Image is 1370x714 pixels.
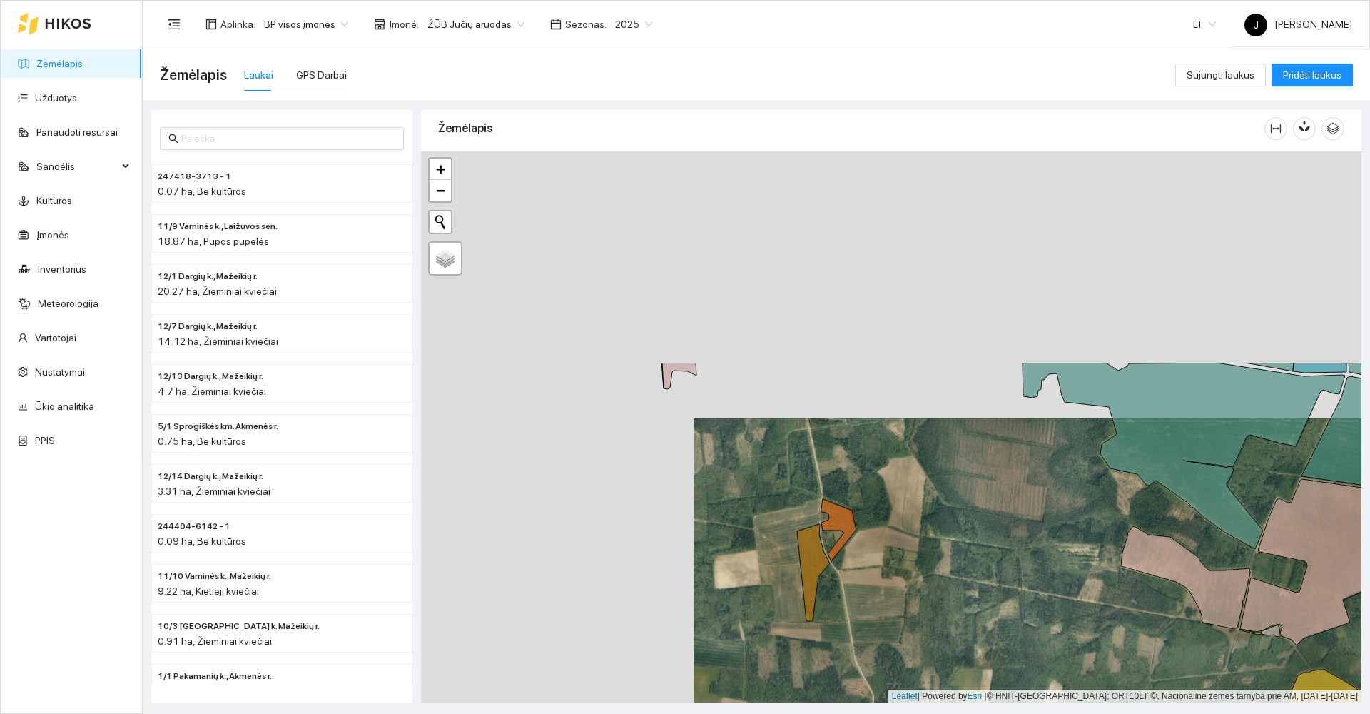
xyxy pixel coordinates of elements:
a: Inventorius [38,263,86,275]
span: 5/1 Sprogiškės km. Akmenės r. [158,420,278,433]
span: Sezonas : [565,16,607,32]
span: Įmonė : [389,16,419,32]
span: 11/9 Varninės k., Laižuvos sen. [158,220,278,233]
span: 12/7 Dargių k., Mažeikių r. [158,320,258,333]
a: PPIS [35,435,55,446]
span: 12/14 Dargių k., Mažeikių r. [158,470,263,483]
span: LT [1193,14,1216,35]
a: Įmonės [36,229,69,241]
span: search [168,134,178,144]
span: 20.27 ha, Žieminiai kviečiai [158,286,277,297]
span: Žemėlapis [160,64,227,86]
span: [PERSON_NAME] [1244,19,1352,30]
span: Aplinka : [220,16,255,32]
a: Meteorologija [38,298,98,309]
a: Sujungti laukus [1175,69,1266,81]
span: 10/3 Kalniškių k. Mažeikių r. [158,620,320,633]
a: Pridėti laukus [1272,69,1353,81]
button: Initiate a new search [430,211,451,233]
span: + [436,160,445,178]
span: 0.75 ha, Be kultūros [158,436,246,447]
a: Zoom out [430,180,451,201]
a: Žemėlapis [36,58,83,69]
span: ŽŪB Jučių aruodas [427,14,524,35]
span: 3.31 ha, Žieminiai kviečiai [158,486,270,497]
span: 12/1 Dargių k., Mažeikių r. [158,270,258,283]
span: 11/10 Varninės k., Mažeikių r. [158,570,271,583]
a: Ūkio analitika [35,401,94,412]
span: 0.09 ha, Be kultūros [158,535,246,547]
span: menu-fold [168,18,181,31]
a: Layers [430,243,461,274]
span: Pridėti laukus [1283,67,1341,83]
span: 0.07 ha, Be kultūros [158,186,246,197]
span: layout [205,19,217,30]
a: Kultūros [36,195,72,206]
span: 9.22 ha, Kietieji kviečiai [158,585,259,597]
button: Sujungti laukus [1175,64,1266,86]
span: − [436,181,445,199]
span: Sujungti laukus [1187,67,1254,83]
button: menu-fold [160,10,188,39]
a: Zoom in [430,159,451,180]
div: Laukai [244,67,273,83]
span: 247418-3713 - 1 [158,170,231,183]
span: 0.91 ha, Žieminiai kviečiai [158,635,272,647]
span: shop [374,19,385,30]
span: 1/1 Pakamanių k., Akmenės r. [158,670,272,683]
a: Vartotojai [35,332,76,343]
input: Paieška [181,131,395,146]
div: GPS Darbai [296,67,347,83]
span: Sandėlis [36,152,118,181]
div: Žemėlapis [438,108,1264,149]
span: J [1254,14,1259,36]
a: Leaflet [892,691,918,701]
div: | Powered by © HNIT-[GEOGRAPHIC_DATA]; ORT10LT ©, Nacionalinė žemės tarnyba prie AM, [DATE]-[DATE] [888,690,1361,703]
span: 18.87 ha, Pupos pupelės [158,236,269,247]
span: | [985,691,987,701]
span: 4.7 ha, Žieminiai kviečiai [158,386,266,397]
button: Pridėti laukus [1272,64,1353,86]
button: column-width [1264,117,1287,140]
span: column-width [1265,123,1287,134]
a: Užduotys [35,92,77,104]
a: Panaudoti resursai [36,126,118,138]
a: Esri [968,691,983,701]
span: BP visos įmonės [264,14,348,35]
span: 2025 [615,14,652,35]
span: calendar [550,19,562,30]
span: 14.12 ha, Žieminiai kviečiai [158,336,278,347]
a: Nustatymai [35,366,85,378]
span: 244404-6142 - 1 [158,520,230,533]
span: 12/13 Dargių k., Mažeikių r. [158,370,263,383]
